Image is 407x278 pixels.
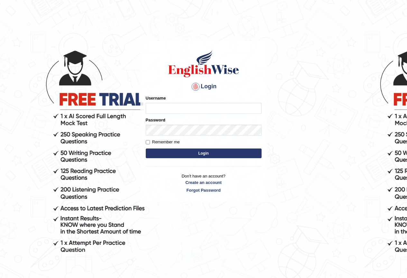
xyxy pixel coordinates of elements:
[146,81,262,92] h4: Login
[146,179,262,186] a: Create an account
[146,139,180,145] label: Remember me
[146,149,262,158] button: Login
[146,173,262,193] p: Don't have an account?
[146,187,262,193] a: Forgot Password
[146,95,166,101] label: Username
[146,140,150,144] input: Remember me
[146,117,165,123] label: Password
[167,49,240,78] img: Logo of English Wise sign in for intelligent practice with AI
